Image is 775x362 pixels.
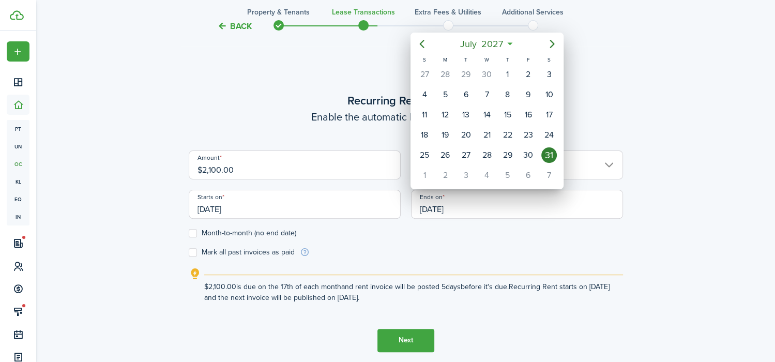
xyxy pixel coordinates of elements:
mbsc-button: Previous page [412,34,432,54]
div: Wednesday, July 7, 2027 [479,87,495,102]
div: Tuesday, July 6, 2027 [459,87,474,102]
div: Thursday, August 5, 2027 [500,168,515,183]
div: Wednesday, July 21, 2027 [479,127,495,143]
div: Thursday, July 29, 2027 [500,147,515,163]
div: Monday, July 26, 2027 [438,147,453,163]
div: Wednesday, August 4, 2027 [479,168,495,183]
div: Friday, July 2, 2027 [521,67,536,82]
div: Sunday, July 25, 2027 [417,147,432,163]
mbsc-button: July2027 [454,35,510,53]
div: T [456,55,477,64]
div: Friday, August 6, 2027 [521,168,536,183]
div: Monday, August 2, 2027 [438,168,453,183]
div: Friday, July 16, 2027 [521,107,536,123]
div: T [497,55,518,64]
div: Tuesday, July 20, 2027 [459,127,474,143]
div: Saturday, July 3, 2027 [541,67,557,82]
div: W [477,55,497,64]
div: Monday, July 19, 2027 [438,127,453,143]
div: Thursday, July 22, 2027 [500,127,515,143]
div: Wednesday, June 30, 2027 [479,67,495,82]
div: Wednesday, July 28, 2027 [479,147,495,163]
div: Monday, July 12, 2027 [438,107,453,123]
mbsc-button: Next page [542,34,563,54]
div: Saturday, July 31, 2027 [541,147,557,163]
div: Sunday, July 11, 2027 [417,107,432,123]
div: Monday, June 28, 2027 [438,67,453,82]
div: Tuesday, July 13, 2027 [459,107,474,123]
div: Sunday, June 27, 2027 [417,67,432,82]
div: Saturday, August 7, 2027 [541,168,557,183]
div: Saturday, July 17, 2027 [541,107,557,123]
div: Sunday, July 4, 2027 [417,87,432,102]
div: M [435,55,456,64]
div: Friday, July 23, 2027 [521,127,536,143]
div: Tuesday, August 3, 2027 [459,168,474,183]
div: Tuesday, July 27, 2027 [459,147,474,163]
div: Saturday, July 24, 2027 [541,127,557,143]
div: Sunday, August 1, 2027 [417,168,432,183]
div: Friday, July 9, 2027 [521,87,536,102]
div: Wednesday, July 14, 2027 [479,107,495,123]
div: Saturday, July 10, 2027 [541,87,557,102]
div: Monday, July 5, 2027 [438,87,453,102]
div: Sunday, July 18, 2027 [417,127,432,143]
div: S [414,55,435,64]
div: Thursday, July 8, 2027 [500,87,515,102]
span: 2027 [479,35,506,53]
div: Thursday, July 15, 2027 [500,107,515,123]
div: F [518,55,539,64]
div: Thursday, July 1, 2027 [500,67,515,82]
div: Tuesday, June 29, 2027 [459,67,474,82]
div: Friday, July 30, 2027 [521,147,536,163]
span: July [458,35,479,53]
div: S [539,55,559,64]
